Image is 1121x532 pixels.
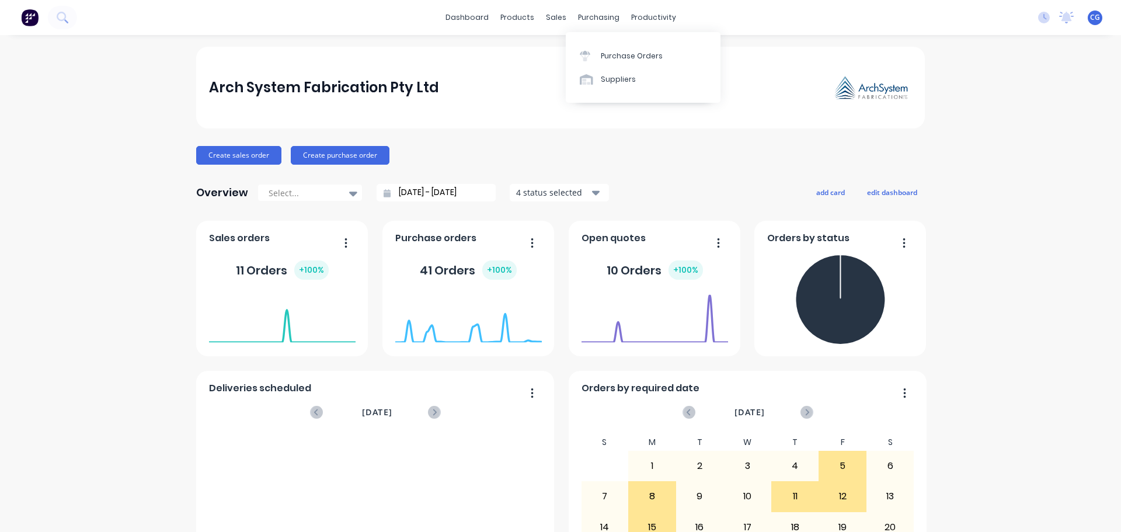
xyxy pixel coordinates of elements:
[629,482,676,511] div: 8
[767,231,850,245] span: Orders by status
[566,68,720,91] a: Suppliers
[625,9,682,26] div: productivity
[582,482,628,511] div: 7
[516,186,590,199] div: 4 status selected
[819,434,866,451] div: F
[772,451,819,481] div: 4
[859,185,925,200] button: edit dashboard
[196,146,281,165] button: Create sales order
[772,482,819,511] div: 11
[582,231,646,245] span: Open quotes
[724,482,771,511] div: 10
[677,451,723,481] div: 2
[236,260,329,280] div: 11 Orders
[566,44,720,67] a: Purchase Orders
[209,381,311,395] span: Deliveries scheduled
[771,434,819,451] div: T
[629,451,676,481] div: 1
[196,181,248,204] div: Overview
[1090,12,1100,23] span: CG
[540,9,572,26] div: sales
[676,434,724,451] div: T
[723,434,771,451] div: W
[866,434,914,451] div: S
[395,231,476,245] span: Purchase orders
[669,260,703,280] div: + 100 %
[867,451,914,481] div: 6
[291,146,389,165] button: Create purchase order
[209,76,439,99] div: Arch System Fabrication Pty Ltd
[495,9,540,26] div: products
[209,231,270,245] span: Sales orders
[677,482,723,511] div: 9
[819,451,866,481] div: 5
[294,260,329,280] div: + 100 %
[420,260,517,280] div: 41 Orders
[21,9,39,26] img: Factory
[581,434,629,451] div: S
[601,51,663,61] div: Purchase Orders
[809,185,852,200] button: add card
[362,406,392,419] span: [DATE]
[482,260,517,280] div: + 100 %
[601,74,636,85] div: Suppliers
[830,72,912,103] img: Arch System Fabrication Pty Ltd
[607,260,703,280] div: 10 Orders
[734,406,765,419] span: [DATE]
[867,482,914,511] div: 13
[819,482,866,511] div: 12
[440,9,495,26] a: dashboard
[724,451,771,481] div: 3
[628,434,676,451] div: M
[510,184,609,201] button: 4 status selected
[572,9,625,26] div: purchasing
[582,381,699,395] span: Orders by required date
